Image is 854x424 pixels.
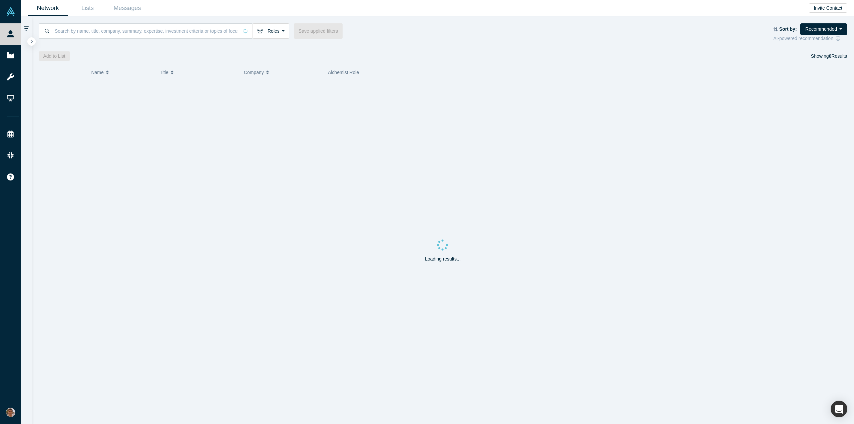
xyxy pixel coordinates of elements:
[294,23,343,39] button: Save applied filters
[68,0,107,16] a: Lists
[28,0,68,16] a: Network
[160,65,237,79] button: Title
[253,23,289,39] button: Roles
[829,53,832,59] strong: 0
[773,35,847,42] div: AI-powered recommendation
[6,7,15,16] img: Alchemist Vault Logo
[800,23,847,35] button: Recommended
[54,23,239,39] input: Search by name, title, company, summary, expertise, investment criteria or topics of focus
[244,65,264,79] span: Company
[91,65,153,79] button: Name
[779,26,797,32] strong: Sort by:
[107,0,147,16] a: Messages
[829,53,847,59] span: Results
[425,256,461,263] p: Loading results...
[160,65,168,79] span: Title
[328,70,359,75] span: Alchemist Role
[811,51,847,61] div: Showing
[809,3,847,13] button: Invite Contact
[91,65,103,79] span: Name
[39,51,70,61] button: Add to List
[244,65,321,79] button: Company
[6,408,15,417] img: Mikhail Baklanov's Account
